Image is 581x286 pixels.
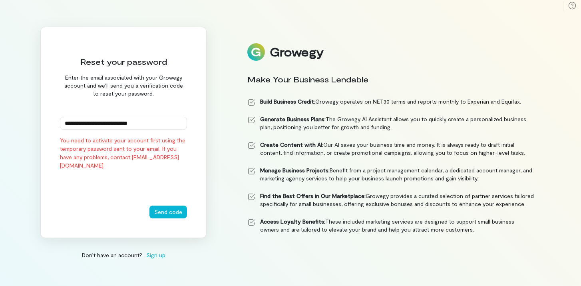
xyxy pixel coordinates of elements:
img: Logo [247,43,265,61]
button: Send code [149,206,187,218]
li: Growegy operates on NET30 terms and reports monthly to Experian and Equifax. [247,98,534,106]
li: These included marketing services are designed to support small business owners and are tailored ... [247,218,534,234]
strong: Create Content with AI: [260,141,323,148]
strong: Manage Business Projects: [260,167,330,174]
li: Growegy provides a curated selection of partner services tailored specifically for small business... [247,192,534,208]
span: Sign up [146,251,165,259]
div: Reset your password [60,56,187,67]
div: Enter the email associated with your Growegy account and we'll send you a verification code to re... [60,74,187,98]
div: You need to activate your account first using the temporary password sent to your email. If you h... [60,136,187,170]
div: Don’t have an account? [40,251,207,259]
div: Growegy [270,45,323,59]
strong: Access Loyalty Benefits: [260,218,325,225]
li: Benefit from a project management calendar, a dedicated account manager, and marketing agency ser... [247,166,534,182]
li: The Growegy AI Assistant allows you to quickly create a personalized business plan, positioning y... [247,115,534,131]
strong: Build Business Credit: [260,98,315,105]
div: Make Your Business Lendable [247,74,534,85]
strong: Find the Best Offers in Our Marketplace: [260,192,366,199]
strong: Generate Business Plans: [260,116,326,122]
li: Our AI saves your business time and money. It is always ready to draft initial content, find info... [247,141,534,157]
